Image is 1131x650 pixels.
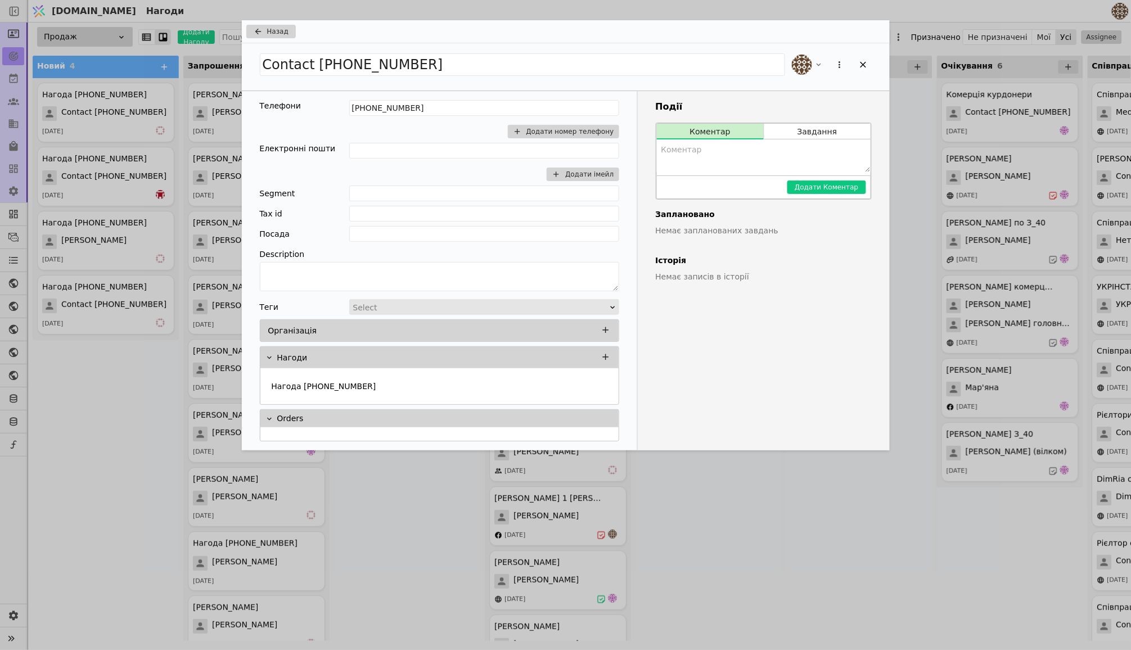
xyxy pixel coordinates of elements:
[242,20,890,450] div: Add Opportunity
[547,168,619,181] button: Додати імейл
[277,352,308,364] p: Нагоди
[656,255,872,267] h4: Історія
[792,55,812,75] img: an
[260,246,619,262] div: Description
[656,225,872,237] p: Немає запланованих завдань
[267,26,289,37] span: Назад
[656,100,872,114] h3: Події
[260,186,295,201] div: Segment
[260,226,290,242] div: Посада
[508,125,619,138] button: Додати номер телефону
[657,124,764,139] button: Коментар
[260,299,279,315] div: Теги
[260,206,282,222] div: Tax id
[764,124,871,139] button: Завдання
[272,381,376,392] p: Нагода [PHONE_NUMBER]
[656,209,872,220] h4: Заплановано
[277,413,304,425] p: Orders
[260,100,301,112] div: Телефони
[268,325,317,337] p: Організація
[656,271,872,283] p: Немає записів в історії
[260,143,336,155] div: Електронні пошти
[787,180,866,194] button: Додати Коментар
